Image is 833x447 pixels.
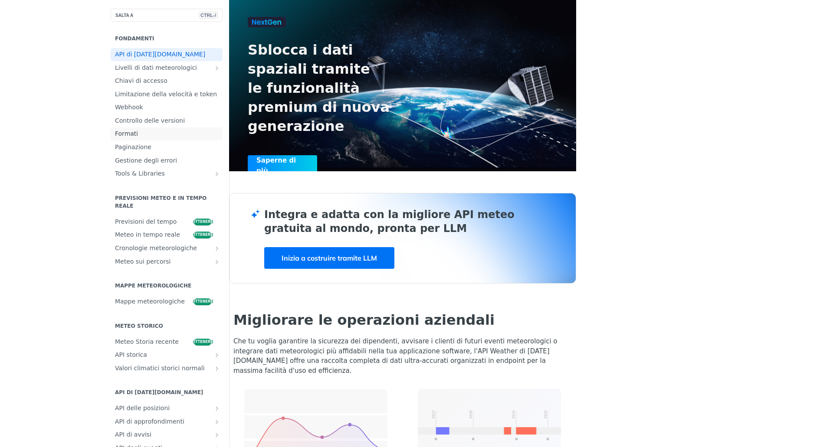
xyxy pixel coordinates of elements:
[115,323,163,329] font: Meteo storico
[111,255,223,268] a: Meteo sui percorsiMostra le sottopagine per Meteo sui percorsi
[115,418,184,425] font: API di approfondimenti
[192,340,213,344] font: Ottenere
[111,75,223,88] a: Chiavi di accesso
[111,215,223,228] a: Previsioni del tempoOttenere
[111,127,223,140] a: Formati
[264,247,394,269] a: Inizia a costruire tramite LLM
[115,405,170,411] font: API delle posizioni
[213,245,220,252] button: Mostra le sottopagine per le linee temporali del tempo
[248,42,370,77] font: Sblocca i dati spaziali tramite
[115,365,205,372] font: Valori climatici storici normali
[192,300,213,303] font: Ottenere
[115,258,171,265] font: Meteo sui percorsi
[111,242,223,255] a: Cronologie meteorologicheMostra le sottopagine per le linee temporali del tempo
[115,144,151,150] font: Paginazione
[213,352,220,359] button: Mostra sottopagine per API storica
[192,220,213,224] font: Ottenere
[115,351,147,358] font: API storica
[111,88,223,101] a: Limitazione della velocità e token
[115,130,138,137] font: Formati
[115,36,154,42] font: Fondamenti
[264,209,515,235] font: Integra e adatta con la migliore API meteo gratuita al mondo, pronta per LLM
[115,245,197,251] font: Cronologie meteorologiche
[282,254,377,262] font: Inizia a costruire tramite LLM
[115,77,167,84] font: Chiavi di accesso
[115,195,207,209] font: Previsioni meteo e in tempo reale
[248,155,379,176] a: Saperne di più
[111,415,223,428] a: API di approfondimentiMostra sottopagine per Insights API
[111,9,223,22] button: SALTA ACTRL-/
[111,362,223,375] a: Valori climatici storici normaliMostra le sottopagine per i valori climatici storici normali
[115,431,151,438] font: API di avvisi
[115,170,211,178] span: Tools & Libraries
[213,258,220,265] button: Mostra le sottopagine per Meteo sui percorsi
[115,117,185,124] font: Controllo delle versioni
[115,157,177,164] font: Gestione degli errori
[111,228,223,241] a: Meteo in tempo realeOttenere
[213,365,220,372] button: Mostra le sottopagine per i valori climatici storici normali
[115,283,191,289] font: Mappe meteorologiche
[213,405,220,412] button: Mostra le sottopagine per l'API delle posizioni
[248,17,286,27] img: Prossima generazione
[248,80,390,134] font: le funzionalità premium di nuova generazione
[233,312,495,328] font: Migliorare le operazioni aziendali
[213,418,220,425] button: Mostra sottopagine per Insights API
[115,231,180,238] font: Meteo in tempo reale
[111,295,223,308] a: Mappe meteorologicheOttenere
[115,298,185,305] font: Mappe meteorologiche
[115,91,217,98] font: Limitazione della velocità e token
[115,13,133,18] font: SALTA A
[111,336,223,349] a: Meteo Storia recenteOttenere
[213,431,220,438] button: Mostra sottopagine per l'API degli avvisi
[199,12,218,19] span: CTRL-/
[192,233,213,237] font: Ottenere
[111,428,223,441] a: API di avvisiMostra sottopagine per l'API degli avvisi
[213,170,220,177] button: Show subpages for Tools & Libraries
[115,338,179,345] font: Meteo Storia recente
[111,167,223,180] a: Tools & LibrariesShow subpages for Tools & Libraries
[111,154,223,167] a: Gestione degli errori
[111,101,223,114] a: Webhook
[115,218,177,225] font: Previsioni del tempo
[111,62,223,75] a: Livelli di dati meteorologiciMostra sottopagine per i livelli di dati meteorologici
[111,141,223,154] a: Paginazione
[115,51,205,58] font: API di [DATE][DOMAIN_NAME]
[111,114,223,127] a: Controllo delle versioni
[115,104,143,111] font: Webhook
[115,64,197,71] font: Livelli di dati meteorologici
[256,157,296,175] font: Saperne di più
[111,402,223,415] a: API delle posizioniMostra le sottopagine per l'API delle posizioni
[233,337,558,375] font: Che tu voglia garantire la sicurezza dei dipendenti, avvisare i clienti di futuri eventi meteorol...
[115,389,203,395] font: API di [DATE][DOMAIN_NAME]
[111,349,223,362] a: API storicaMostra sottopagine per API storica
[111,48,223,61] a: API di [DATE][DOMAIN_NAME]
[213,65,220,72] button: Mostra sottopagine per i livelli di dati meteorologici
